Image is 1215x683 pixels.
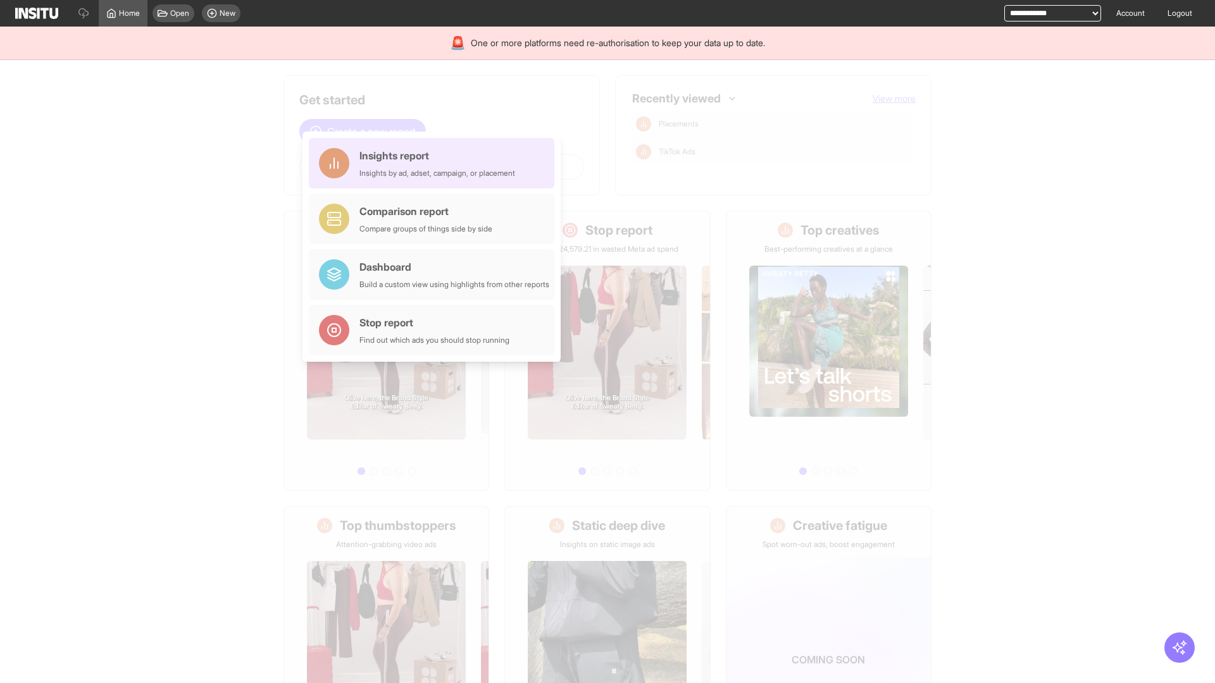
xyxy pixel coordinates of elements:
[359,259,549,274] div: Dashboard
[15,8,58,19] img: Logo
[359,224,492,234] div: Compare groups of things side by side
[359,315,509,330] div: Stop report
[119,8,140,18] span: Home
[359,148,515,163] div: Insights report
[170,8,189,18] span: Open
[359,335,509,345] div: Find out which ads you should stop running
[220,8,235,18] span: New
[450,34,466,52] div: 🚨
[359,280,549,290] div: Build a custom view using highlights from other reports
[359,168,515,178] div: Insights by ad, adset, campaign, or placement
[471,37,765,49] span: One or more platforms need re-authorisation to keep your data up to date.
[359,204,492,219] div: Comparison report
